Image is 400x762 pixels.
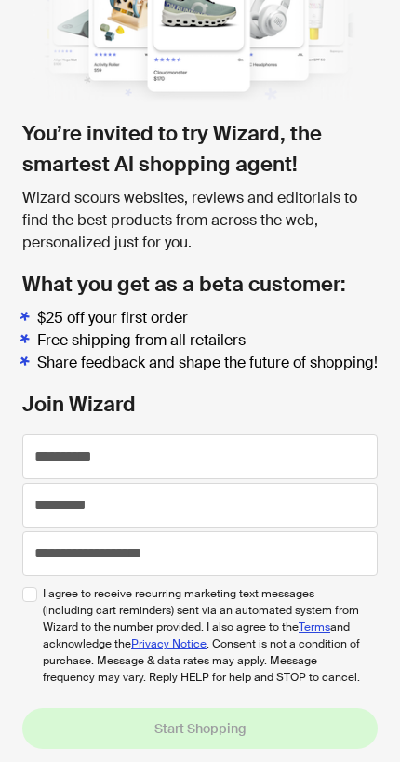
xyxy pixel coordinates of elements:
[43,585,364,686] span: I agree to receive recurring marketing text messages (including cart reminders) sent via an autom...
[37,329,378,352] li: Free shipping from all retailers
[37,352,378,374] li: Share feedback and shape the future of shopping!
[22,118,378,180] h1: You’re invited to try Wizard, the smartest AI shopping agent!
[22,269,378,300] h2: What you get as a beta customer:
[37,307,378,329] li: $25 off your first order
[22,187,378,254] div: Wizard scours websites, reviews and editorials to find the best products from across the web, per...
[22,389,378,420] h2: Join Wizard
[299,620,330,635] a: Terms
[131,636,207,651] a: Privacy Notice
[22,708,378,749] button: Start Shopping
